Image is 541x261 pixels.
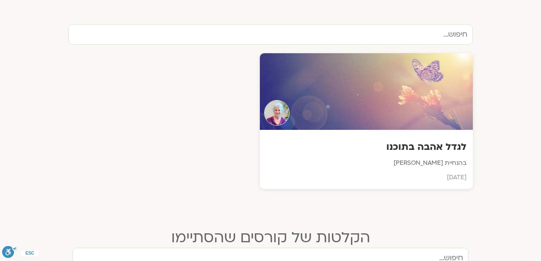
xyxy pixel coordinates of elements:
a: Teacherלגדל אהבה בתוכנובהנחיית [PERSON_NAME][DATE] [68,53,473,189]
img: Teacher [264,100,290,126]
h2: הקלטות של קורסים שהסתיימו [72,229,469,246]
p: [DATE] [266,172,466,183]
p: בהנחיית [PERSON_NAME] [266,158,466,168]
h3: לגדל אהבה בתוכנו [266,141,466,153]
input: חיפוש... [68,24,473,45]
